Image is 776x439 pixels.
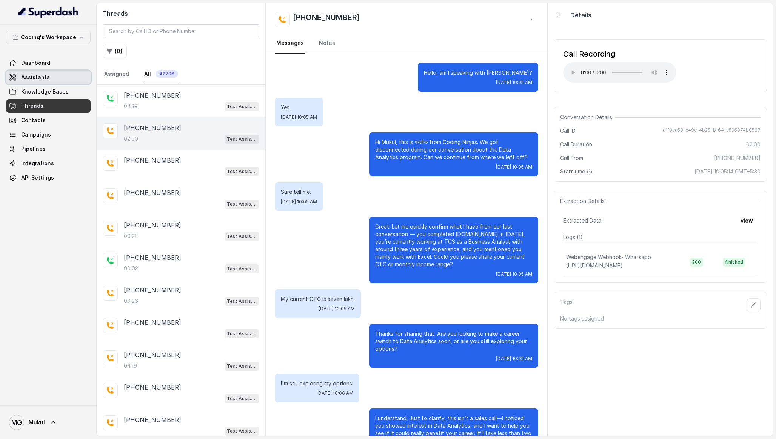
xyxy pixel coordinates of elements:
span: Call From [560,154,583,162]
a: Knowledge Bases [6,85,91,98]
span: Contacts [21,117,46,124]
p: Hello, am I speaking with [PERSON_NAME]? [424,69,532,77]
a: Assistants [6,71,91,84]
a: Dashboard [6,56,91,70]
p: 00:08 [124,265,139,272]
p: [PHONE_NUMBER] [124,123,181,132]
p: Tags [560,298,573,312]
p: Test Assistant-3 [227,200,257,208]
p: 02:00 [124,135,138,143]
a: All42706 [143,64,180,84]
a: Mukul [6,412,91,433]
span: [DATE] 10:05 AM [281,114,317,120]
p: Test Assistant-3 (FSD) [227,135,257,143]
p: Webengage Webhook- Whatsapp [566,253,651,261]
p: [PHONE_NUMBER] [124,350,181,359]
span: Call ID [560,127,576,135]
nav: Tabs [275,33,538,54]
p: Thanks for sharing that. Are you looking to make a career switch to Data Analytics soon, or are y... [375,330,532,353]
p: Test Assistant-3 [227,362,257,370]
p: 00:21 [124,232,137,240]
p: No tags assigned [560,315,761,322]
h2: Threads [103,9,259,18]
p: 04:19 [124,362,137,370]
a: Threads [6,99,91,113]
span: [DATE] 10:05 AM [496,356,532,362]
span: [DATE] 10:05 AM [496,164,532,170]
span: [DATE] 10:05 AM [319,306,355,312]
a: Assigned [103,64,131,84]
p: [PHONE_NUMBER] [124,91,181,100]
span: Integrations [21,160,54,167]
p: Great. Let me quickly confirm what I have from our last conversation — you completed [DOMAIN_NAME... [375,223,532,268]
p: Yes. [281,104,317,111]
span: a1fbea58-c49e-4b28-b164-e595374b0567 [663,127,761,135]
p: Coding's Workspace [21,33,76,42]
p: Test Assistant-3 [227,168,257,175]
p: [PHONE_NUMBER] [124,188,181,197]
span: Call Duration [560,141,592,148]
button: view [736,214,758,227]
button: (0) [103,45,127,58]
span: [URL][DOMAIN_NAME] [566,262,623,269]
a: Contacts [6,114,91,127]
p: [PHONE_NUMBER] [124,383,181,392]
span: 42706 [156,70,178,78]
img: light.svg [18,6,79,18]
span: Conversation Details [560,114,615,121]
span: [DATE] 10:06 AM [317,390,353,396]
span: Threads [21,102,43,110]
audio: Your browser does not support the audio element. [563,62,676,83]
span: Campaigns [21,131,51,138]
p: [PHONE_NUMBER] [124,286,181,295]
a: Notes [317,33,337,54]
nav: Tabs [103,64,259,84]
p: Details [570,11,591,20]
button: Coding's Workspace [6,31,91,44]
input: Search by Call ID or Phone Number [103,24,259,38]
p: Test Assistant-3 [227,427,257,435]
p: 00:26 [124,297,138,305]
span: [DATE] 10:05 AM [496,271,532,277]
p: I'm still exploring my options. [281,380,353,387]
p: Sure tell me. [281,188,317,196]
p: Test Assistant-3 [227,233,257,240]
p: [PHONE_NUMBER] [124,253,181,262]
p: Test Assistant-3 [227,103,257,111]
span: Assistants [21,74,50,81]
p: [PHONE_NUMBER] [124,415,181,424]
p: Hi Mukul, this is प्रतीक from Coding Ninjas. We got disconnected during our conversation about th... [375,138,532,161]
span: [DATE] 10:05:14 GMT+5:30 [694,168,761,175]
span: [PHONE_NUMBER] [714,154,761,162]
p: Test Assistant-3 [227,265,257,273]
p: [PHONE_NUMBER] [124,318,181,327]
span: Extracted Data [563,217,602,224]
a: Messages [275,33,305,54]
p: [PHONE_NUMBER] [124,221,181,230]
p: Logs ( 1 ) [563,233,758,241]
h2: [PHONE_NUMBER] [293,12,360,27]
span: 200 [690,258,703,267]
span: Dashboard [21,59,50,67]
span: [DATE] 10:05 AM [281,199,317,205]
span: [DATE] 10:05 AM [496,80,532,86]
a: Pipelines [6,142,91,156]
p: Test Assistant-3 [227,395,257,402]
a: Campaigns [6,128,91,141]
p: Test Assistant-3 [227,298,257,305]
span: Start time [560,168,594,175]
span: Knowledge Bases [21,88,69,95]
a: API Settings [6,171,91,184]
p: My current CTC is seven lakh. [281,295,355,303]
span: 02:00 [746,141,761,148]
div: Call Recording [563,49,676,59]
text: MG [11,419,22,427]
span: Extraction Details [560,197,608,205]
p: 03:39 [124,103,138,110]
p: Test Assistant-3 [227,330,257,338]
span: Mukul [29,419,45,426]
p: [PHONE_NUMBER] [124,156,181,165]
span: API Settings [21,174,54,181]
span: finished [723,258,745,267]
a: Integrations [6,157,91,170]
